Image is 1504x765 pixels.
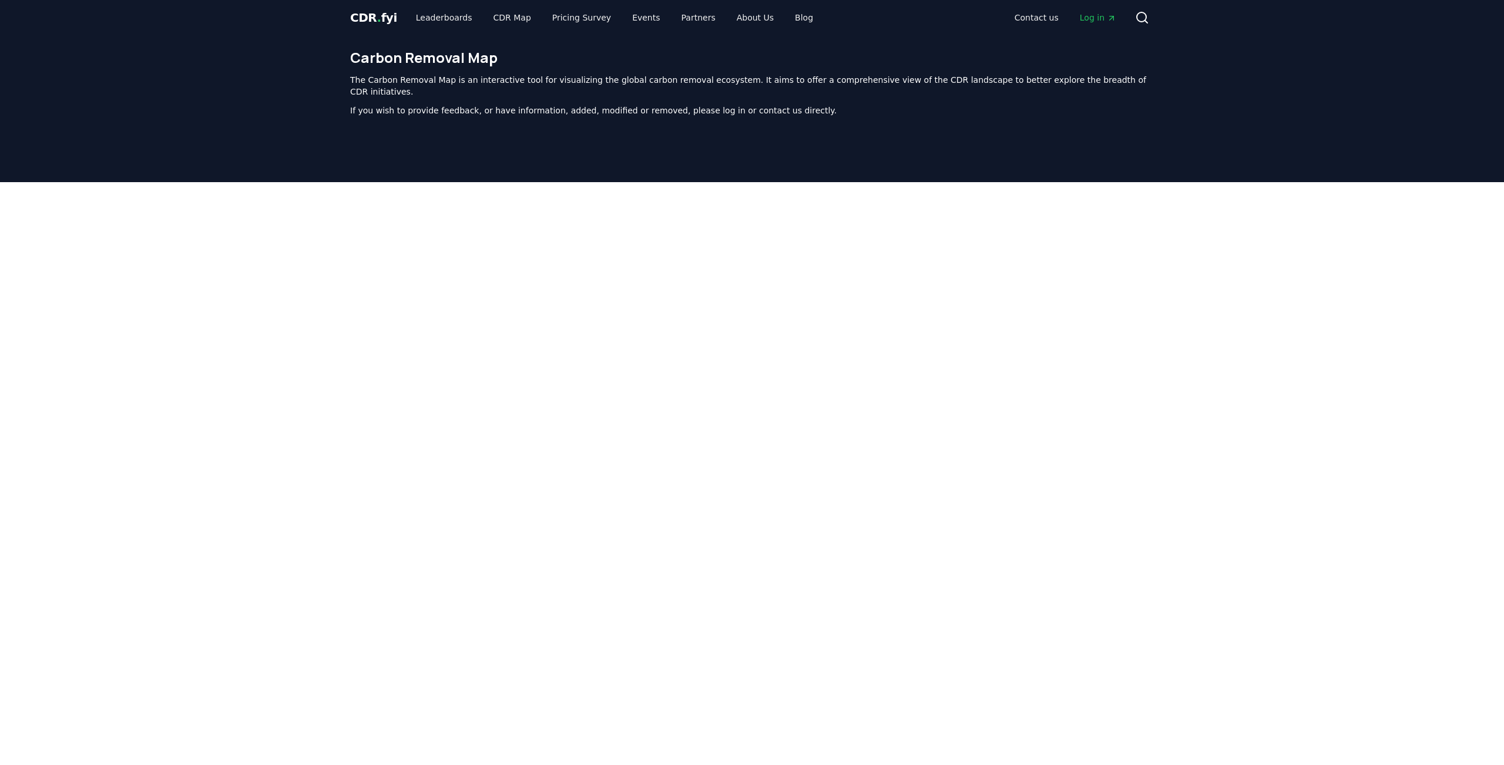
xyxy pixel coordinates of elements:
[350,9,397,26] a: CDR.fyi
[623,7,669,28] a: Events
[377,11,381,25] span: .
[350,105,1154,116] p: If you wish to provide feedback, or have information, added, modified or removed, please log in o...
[672,7,725,28] a: Partners
[407,7,822,28] nav: Main
[350,74,1154,98] p: The Carbon Removal Map is an interactive tool for visualizing the global carbon removal ecosystem...
[1005,7,1126,28] nav: Main
[1080,12,1116,24] span: Log in
[350,11,397,25] span: CDR fyi
[484,7,540,28] a: CDR Map
[350,48,1154,67] h1: Carbon Removal Map
[1070,7,1126,28] a: Log in
[407,7,482,28] a: Leaderboards
[785,7,822,28] a: Blog
[543,7,620,28] a: Pricing Survey
[1005,7,1068,28] a: Contact us
[727,7,783,28] a: About Us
